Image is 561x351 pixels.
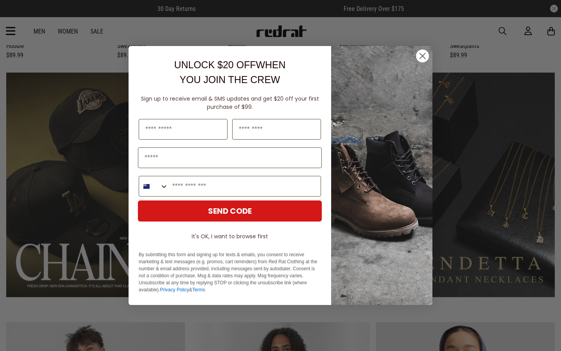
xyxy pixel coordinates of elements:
[139,119,228,140] input: First Name
[180,74,280,85] span: YOU JOIN THE CREW
[141,95,319,111] span: Sign up to receive email & SMS updates and get $20 off your first purchase of $99.
[138,229,322,243] button: It's OK, I want to browse first
[192,287,205,292] a: Terms
[139,251,321,293] p: By submitting this form and signing up for texts & emails, you consent to receive marketing & tex...
[331,46,432,305] img: f7662613-148e-4c88-9575-6c6b5b55a647.jpeg
[416,49,429,63] button: Close dialog
[138,147,322,168] input: Email
[139,176,168,196] button: Search Countries
[143,183,150,190] img: New Zealand
[256,59,286,70] span: WHEN
[6,3,30,27] button: Open LiveChat chat widget
[174,59,256,70] span: UNLOCK $20 OFF
[138,200,322,222] button: SEND CODE
[160,287,189,292] a: Privacy Policy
